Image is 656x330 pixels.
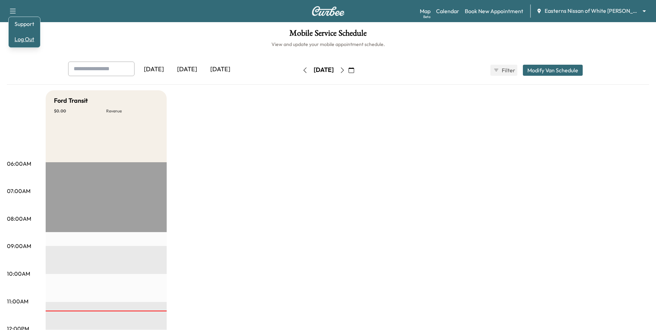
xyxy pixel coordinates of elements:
p: 11:00AM [7,297,28,305]
a: Calendar [436,7,459,15]
span: Easterns Nissan of White [PERSON_NAME] [545,7,639,15]
a: MapBeta [420,7,431,15]
div: Beta [423,14,431,19]
p: 08:00AM [7,214,31,223]
h1: Mobile Service Schedule [7,29,649,41]
p: $ 0.00 [54,108,106,114]
span: Filter [502,66,514,74]
a: Book New Appointment [465,7,523,15]
p: 10:00AM [7,269,30,278]
p: 09:00AM [7,242,31,250]
h5: Ford Transit [54,96,88,106]
div: [DATE] [137,62,170,77]
p: 06:00AM [7,159,31,168]
button: Log Out [11,34,37,45]
p: 07:00AM [7,187,30,195]
button: Modify Van Schedule [523,65,583,76]
div: [DATE] [204,62,237,77]
a: Support [11,20,37,28]
h6: View and update your mobile appointment schedule. [7,41,649,48]
img: Curbee Logo [312,6,345,16]
p: Revenue [106,108,158,114]
div: [DATE] [314,66,334,74]
div: [DATE] [170,62,204,77]
button: Filter [490,65,517,76]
